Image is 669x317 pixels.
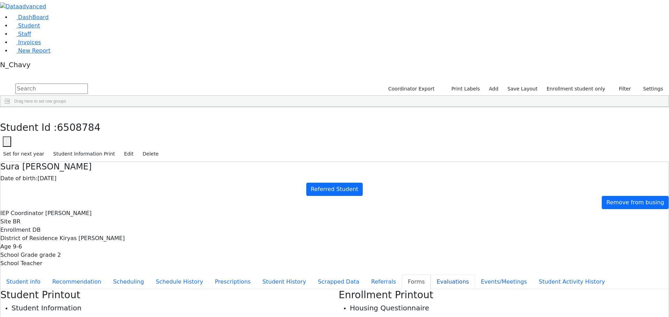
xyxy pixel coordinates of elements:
label: Site [0,217,11,226]
button: Student Information Print [50,149,118,159]
button: Save Layout [504,84,540,94]
a: Invoices [11,39,41,46]
button: Print Labels [443,84,483,94]
h4: Sura [PERSON_NAME] [0,162,669,172]
span: Staff [18,31,31,37]
button: Delete [139,149,162,159]
span: Student [18,22,40,29]
a: Add [486,84,501,94]
a: DashBoard [11,14,49,21]
button: Referrals [365,275,402,289]
button: Scrapped Data [312,275,365,289]
a: Student [11,22,40,29]
span: DB [32,227,40,233]
span: Invoices [18,39,41,46]
a: Staff [11,31,31,37]
h3: Enrollment Printout [339,289,669,301]
a: Referred Student [306,183,363,196]
span: [PERSON_NAME] [45,210,92,216]
button: Filter [610,84,634,94]
button: Settings [634,84,666,94]
button: Recommendation [46,275,107,289]
a: Remove from busing [602,196,669,209]
span: Kiryas [PERSON_NAME] [60,235,125,241]
div: [DATE] [0,174,669,183]
button: Edit [121,149,137,159]
button: Forms [402,275,431,289]
button: Student Activity History [533,275,611,289]
button: Student History [256,275,312,289]
label: School Teacher [0,259,42,268]
button: Coordinator Export [384,84,438,94]
span: New Report [18,47,51,54]
label: IEP Coordinator [0,209,44,217]
label: Date of birth: [0,174,38,183]
input: Search [15,84,88,94]
h5: Student Information [11,304,330,312]
label: Enrollment student only [544,84,608,94]
span: 9-6 [13,243,22,250]
button: Prescriptions [209,275,257,289]
h3: Student Printout [0,289,330,301]
button: Schedule History [150,275,209,289]
h5: Housing Questionnaire [350,304,669,312]
span: Drag here to set row groups [14,99,66,104]
span: BR [13,218,21,225]
button: Student info [0,275,46,289]
label: Enrollment [0,226,31,234]
label: School Grade [0,251,38,259]
a: New Report [11,47,51,54]
label: District of Residence [0,234,58,243]
button: Events/Meetings [475,275,533,289]
span: grade 2 [39,252,61,258]
button: Scheduling [107,275,150,289]
span: 6508784 [57,122,101,133]
span: DashBoard [18,14,49,21]
label: Age [0,243,11,251]
span: Remove from busing [606,199,664,206]
button: Evaluations [431,275,475,289]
